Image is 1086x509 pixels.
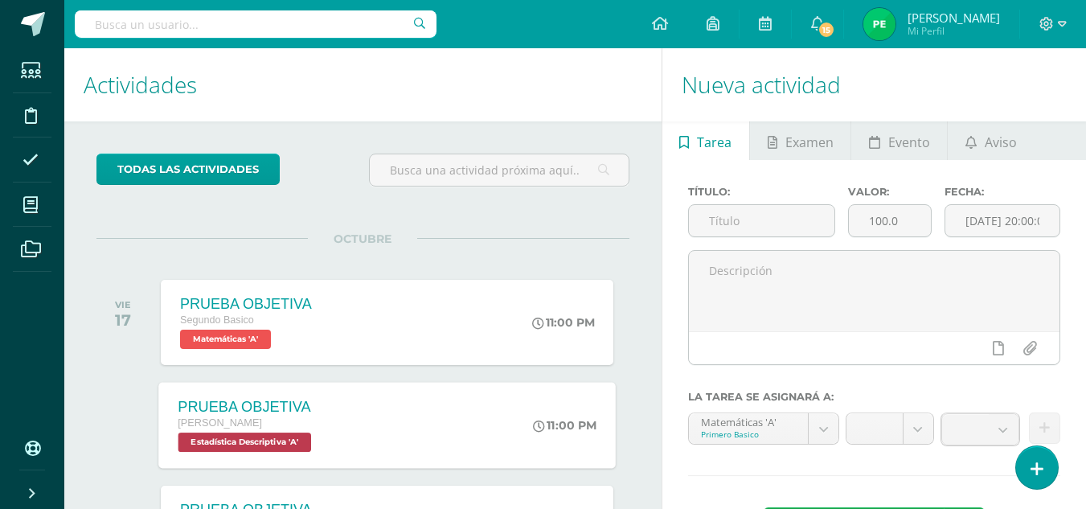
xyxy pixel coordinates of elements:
[945,186,1060,198] label: Fecha:
[701,429,796,440] div: Primero Basico
[370,154,628,186] input: Busca una actividad próxima aquí...
[818,21,835,39] span: 15
[178,433,311,452] span: Estadística Descriptiva 'A'
[688,391,1060,403] label: La tarea se asignará a:
[688,186,836,198] label: Título:
[945,205,1059,236] input: Fecha de entrega
[180,296,312,313] div: PRUEBA OBJETIVA
[662,121,749,160] a: Tarea
[180,314,254,326] span: Segundo Basico
[908,24,1000,38] span: Mi Perfil
[178,417,262,429] span: [PERSON_NAME]
[532,315,595,330] div: 11:00 PM
[115,299,131,310] div: VIE
[689,205,835,236] input: Título
[697,123,732,162] span: Tarea
[948,121,1034,160] a: Aviso
[75,10,436,38] input: Busca un usuario...
[701,413,796,429] div: Matemáticas 'A'
[682,48,1067,121] h1: Nueva actividad
[985,123,1017,162] span: Aviso
[848,186,932,198] label: Valor:
[849,205,931,236] input: Puntos máximos
[180,330,271,349] span: Matemáticas 'A'
[863,8,895,40] img: 6fb5691f754cad21c1847b8db73f8d1c.png
[178,398,315,415] div: PRUEBA OBJETIVA
[533,418,596,433] div: 11:00 PM
[750,121,850,160] a: Examen
[308,232,417,246] span: OCTUBRE
[96,154,280,185] a: todas las Actividades
[851,121,947,160] a: Evento
[785,123,834,162] span: Examen
[84,48,642,121] h1: Actividades
[689,413,838,444] a: Matemáticas 'A'Primero Basico
[908,10,1000,26] span: [PERSON_NAME]
[888,123,930,162] span: Evento
[115,310,131,330] div: 17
